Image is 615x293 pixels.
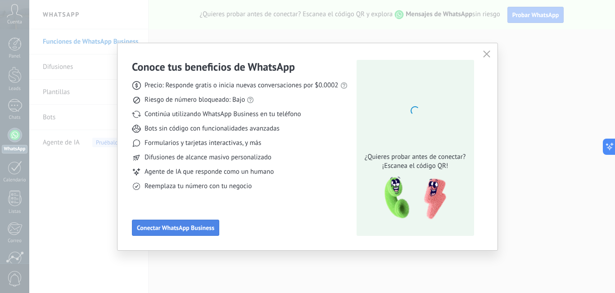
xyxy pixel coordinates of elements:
span: Continúa utilizando WhatsApp Business en tu teléfono [145,110,301,119]
span: ¡Escanea el código QR! [362,162,468,171]
span: Precio: Responde gratis o inicia nuevas conversaciones por $0.0002 [145,81,339,90]
img: qr-pic-1x.png [377,174,448,222]
span: Riesgo de número bloqueado: Bajo [145,95,245,104]
span: Agente de IA que responde como un humano [145,167,274,176]
h3: Conoce tus beneficios de WhatsApp [132,60,295,74]
span: ¿Quieres probar antes de conectar? [362,153,468,162]
span: Bots sin código con funcionalidades avanzadas [145,124,280,133]
span: Difusiones de alcance masivo personalizado [145,153,271,162]
span: Reemplaza tu número con tu negocio [145,182,252,191]
button: Conectar WhatsApp Business [132,220,219,236]
span: Formularios y tarjetas interactivas, y más [145,139,261,148]
span: Conectar WhatsApp Business [137,225,214,231]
